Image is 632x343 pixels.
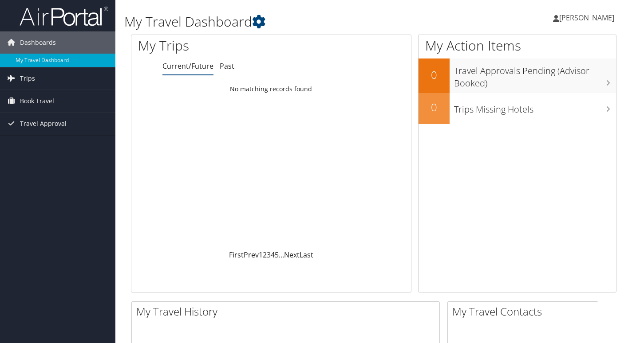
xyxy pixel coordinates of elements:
a: [PERSON_NAME] [553,4,623,31]
a: Current/Future [162,61,213,71]
span: Book Travel [20,90,54,112]
span: Trips [20,67,35,90]
td: No matching records found [131,81,411,97]
a: Past [220,61,234,71]
h1: My Trips [138,36,288,55]
a: 5 [275,250,279,260]
a: 1 [259,250,263,260]
span: … [279,250,284,260]
h2: My Travel History [136,304,439,319]
h2: My Travel Contacts [452,304,598,319]
a: Next [284,250,300,260]
a: Last [300,250,313,260]
a: 2 [263,250,267,260]
h1: My Action Items [419,36,616,55]
h1: My Travel Dashboard [124,12,457,31]
h3: Travel Approvals Pending (Advisor Booked) [454,60,616,90]
a: 0Travel Approvals Pending (Advisor Booked) [419,58,616,93]
h2: 0 [419,100,450,115]
h2: 0 [419,67,450,82]
a: 3 [267,250,271,260]
a: 0Trips Missing Hotels [419,93,616,124]
span: Dashboards [20,31,56,54]
a: First [229,250,244,260]
span: [PERSON_NAME] [559,13,614,23]
h3: Trips Missing Hotels [454,99,616,116]
a: Prev [244,250,259,260]
span: Travel Approval [20,113,67,135]
a: 4 [271,250,275,260]
img: airportal-logo.png [20,6,108,27]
